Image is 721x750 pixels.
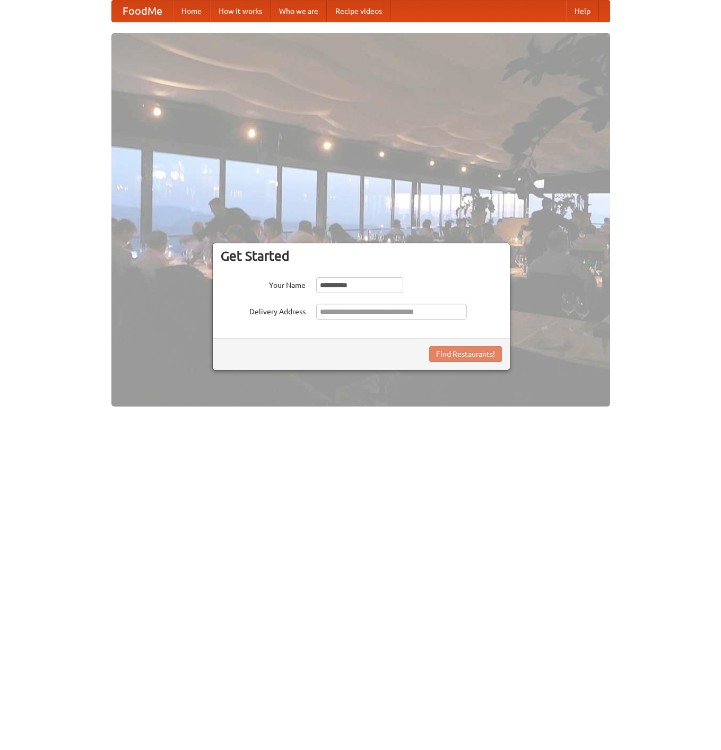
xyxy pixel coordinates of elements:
[327,1,390,22] a: Recipe videos
[566,1,599,22] a: Help
[221,304,306,317] label: Delivery Address
[271,1,327,22] a: Who we are
[173,1,210,22] a: Home
[221,277,306,290] label: Your Name
[429,346,502,362] button: Find Restaurants!
[221,248,502,264] h3: Get Started
[210,1,271,22] a: How it works
[112,1,173,22] a: FoodMe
